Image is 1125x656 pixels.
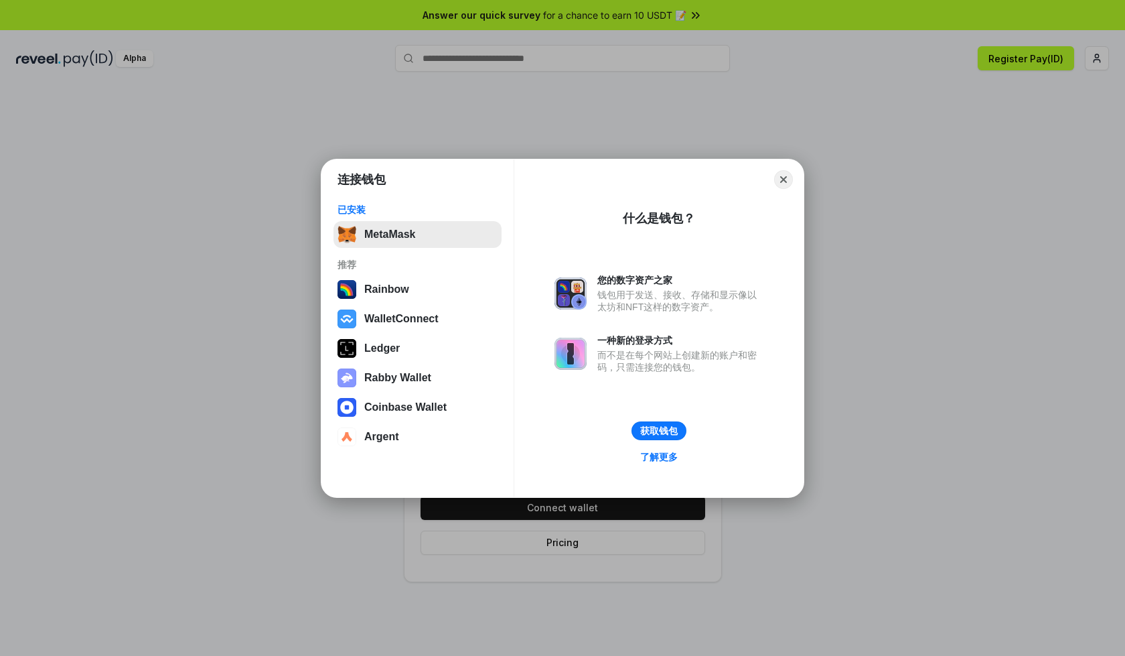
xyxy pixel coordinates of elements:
[337,398,356,417] img: svg+xml,%3Csvg%20width%3D%2228%22%20height%3D%2228%22%20viewBox%3D%220%200%2028%2028%22%20fill%3D...
[554,277,587,310] img: svg+xml,%3Csvg%20xmlns%3D%22http%3A%2F%2Fwww.w3.org%2F2000%2Fsvg%22%20fill%3D%22none%22%20viewBox...
[597,349,763,373] div: 而不是在每个网站上创建新的账户和密码，只需连接您的钱包。
[364,228,415,241] div: MetaMask
[333,394,502,421] button: Coinbase Wallet
[337,369,356,387] img: svg+xml,%3Csvg%20xmlns%3D%22http%3A%2F%2Fwww.w3.org%2F2000%2Fsvg%22%20fill%3D%22none%22%20viewBox...
[337,204,498,216] div: 已安装
[333,365,502,391] button: Rabby Wallet
[337,428,356,446] img: svg+xml,%3Csvg%20width%3D%2228%22%20height%3D%2228%22%20viewBox%3D%220%200%2028%2028%22%20fill%3D...
[364,431,399,443] div: Argent
[364,342,400,354] div: Ledger
[364,372,431,384] div: Rabby Wallet
[640,451,678,463] div: 了解更多
[337,172,386,188] h1: 连接钱包
[333,423,502,450] button: Argent
[597,334,763,346] div: 一种新的登录方式
[631,421,686,440] button: 获取钱包
[337,339,356,358] img: svg+xml,%3Csvg%20xmlns%3D%22http%3A%2F%2Fwww.w3.org%2F2000%2Fsvg%22%20width%3D%2228%22%20height%3...
[364,401,447,413] div: Coinbase Wallet
[640,425,678,437] div: 获取钱包
[333,306,502,332] button: WalletConnect
[597,289,763,313] div: 钱包用于发送、接收、存储和显示像以太坊和NFT这样的数字资产。
[337,225,356,244] img: svg+xml,%3Csvg%20fill%3D%22none%22%20height%3D%2233%22%20viewBox%3D%220%200%2035%2033%22%20width%...
[333,221,502,248] button: MetaMask
[333,276,502,303] button: Rainbow
[623,210,695,226] div: 什么是钱包？
[333,335,502,362] button: Ledger
[774,170,793,189] button: Close
[337,280,356,299] img: svg+xml,%3Csvg%20width%3D%22120%22%20height%3D%22120%22%20viewBox%3D%220%200%20120%20120%22%20fil...
[337,259,498,271] div: 推荐
[364,313,439,325] div: WalletConnect
[554,338,587,370] img: svg+xml,%3Csvg%20xmlns%3D%22http%3A%2F%2Fwww.w3.org%2F2000%2Fsvg%22%20fill%3D%22none%22%20viewBox...
[632,448,686,466] a: 了解更多
[364,283,409,296] div: Rainbow
[337,310,356,328] img: svg+xml,%3Csvg%20width%3D%2228%22%20height%3D%2228%22%20viewBox%3D%220%200%2028%2028%22%20fill%3D...
[597,274,763,286] div: 您的数字资产之家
